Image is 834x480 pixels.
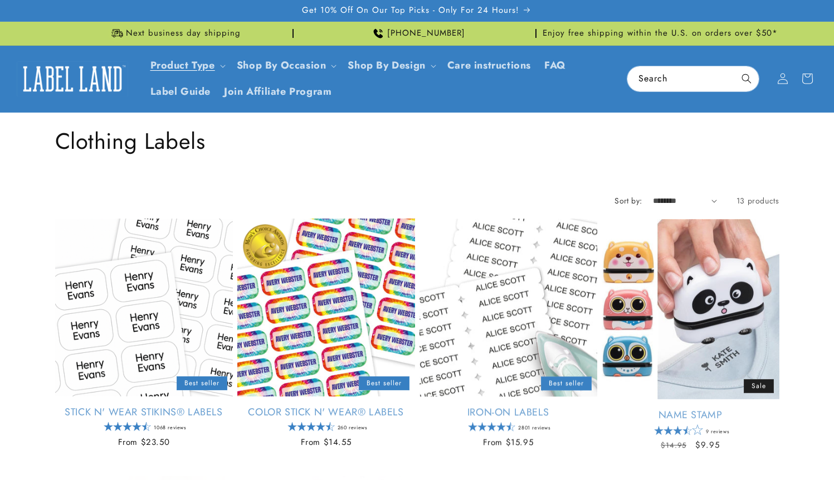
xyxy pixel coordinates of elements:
a: FAQ [538,52,573,79]
label: Sort by: [614,195,642,206]
span: Get 10% Off On Our Top Picks - Only For 24 Hours! [302,5,519,16]
a: Label Land [13,57,133,100]
span: FAQ [544,59,566,72]
h1: Clothing Labels [55,127,779,156]
span: Shop By Occasion [237,59,326,72]
a: Shop By Design [348,58,425,72]
div: Announcement [298,22,537,45]
summary: Shop By Design [341,52,440,79]
summary: Shop By Occasion [230,52,342,79]
a: Label Guide [144,79,218,105]
a: Care instructions [441,52,538,79]
span: [PHONE_NUMBER] [387,28,465,39]
button: Search [734,66,759,91]
span: Label Guide [150,85,211,98]
div: Announcement [55,22,294,45]
summary: Product Type [144,52,230,79]
a: Color Stick N' Wear® Labels [237,406,415,419]
span: 13 products [737,195,779,206]
span: Join Affiliate Program [224,85,331,98]
span: Next business day shipping [126,28,241,39]
a: Stick N' Wear Stikins® Labels [55,406,233,419]
a: Join Affiliate Program [217,79,338,105]
a: Name Stamp [602,408,779,421]
a: Iron-On Labels [420,406,597,419]
span: Care instructions [447,59,531,72]
span: Enjoy free shipping within the U.S. on orders over $50* [543,28,778,39]
img: Label Land [17,61,128,96]
a: Product Type [150,58,215,72]
iframe: Gorgias Floating Chat [600,428,823,469]
div: Announcement [541,22,779,45]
